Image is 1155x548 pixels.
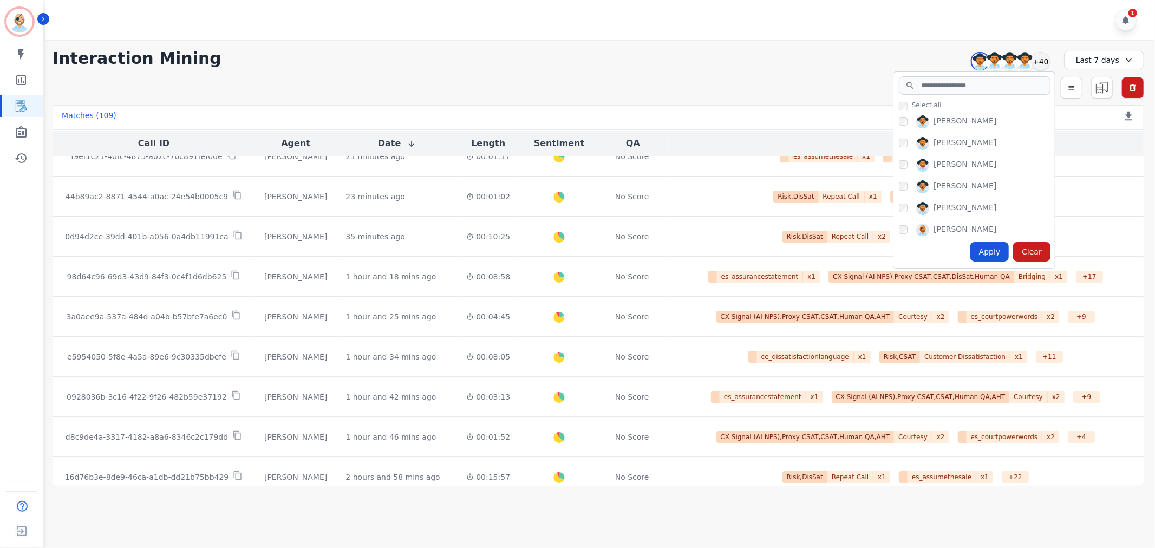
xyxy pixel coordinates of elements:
[345,472,440,482] div: 2 hours and 58 mins ago
[67,311,227,322] p: 3a0aee9a-537a-484d-a04b-b57bfe7a6ec0
[67,351,226,362] p: e5954050-5f8e-4a5a-89e6-9c30335dbefe
[378,137,416,150] button: Date
[345,231,404,242] div: 35 minutes ago
[803,271,820,283] span: x 1
[1068,431,1095,443] div: + 4
[345,271,436,282] div: 1 hour and 18 mins ago
[615,392,649,402] div: No Score
[967,311,1043,323] span: es_courtpowerwords
[263,311,328,322] div: [PERSON_NAME]
[263,351,328,362] div: [PERSON_NAME]
[466,311,511,322] div: 00:04:45
[1048,391,1065,403] span: x 2
[934,180,996,193] div: [PERSON_NAME]
[912,101,942,109] span: Select all
[967,431,1043,443] span: es_courtpowerwords
[934,159,996,172] div: [PERSON_NAME]
[934,137,996,150] div: [PERSON_NAME]
[66,191,228,202] p: 44b89ac2-8871-4544-a0ac-24e54b0005c9
[615,432,649,442] div: No Score
[827,471,873,483] span: Repeat Call
[62,110,116,125] div: Matches ( 109 )
[894,431,932,443] span: Courtesy
[263,231,328,242] div: [PERSON_NAME]
[263,392,328,402] div: [PERSON_NAME]
[65,472,229,482] p: 16d76b3e-8de9-46ca-a1db-dd21b75bb429
[879,351,921,363] span: Risk,CSAT
[471,137,505,150] button: Length
[716,431,895,443] span: CX Signal (AI NPS),Proxy CSAT,CSAT,Human QA,AHT
[615,271,649,282] div: No Score
[894,311,932,323] span: Courtesy
[1073,391,1100,403] div: + 9
[716,311,895,323] span: CX Signal (AI NPS),Proxy CSAT,CSAT,Human QA,AHT
[1014,271,1050,283] span: Bridging
[67,271,227,282] p: 98d64c96-69d3-43d9-84f3-0c4f1d6db625
[66,432,228,442] p: d8c9de4a-3317-4182-a8a6-8346c2c179dd
[615,191,649,202] div: No Score
[773,191,818,203] span: Risk,DisSat
[615,311,649,322] div: No Score
[934,202,996,215] div: [PERSON_NAME]
[717,271,804,283] span: es_assurancestatement
[976,471,993,483] span: x 1
[970,242,1009,262] div: Apply
[873,471,890,483] span: x 1
[806,391,823,403] span: x 1
[345,191,404,202] div: 23 minutes ago
[932,311,949,323] span: x 2
[65,231,228,242] p: 0d94d2ce-39dd-401b-a056-0a4db11991ca
[720,391,806,403] span: es_assurancestatement
[53,49,221,68] h1: Interaction Mining
[1032,52,1050,70] div: +40
[854,351,871,363] span: x 1
[345,351,436,362] div: 1 hour and 34 mins ago
[1042,311,1059,323] span: x 2
[873,231,890,243] span: x 2
[345,432,436,442] div: 1 hour and 46 mins ago
[67,392,227,402] p: 0928036b-3c16-4f22-9f26-482b59e37192
[6,9,32,35] img: Bordered avatar
[1013,242,1050,262] div: Clear
[466,351,511,362] div: 00:08:05
[827,231,873,243] span: Repeat Call
[138,137,169,150] button: Call ID
[263,432,328,442] div: [PERSON_NAME]
[1002,471,1029,483] div: + 22
[345,392,436,402] div: 1 hour and 42 mins ago
[757,351,854,363] span: ce_dissatisfactionlanguage
[932,431,949,443] span: x 2
[1076,271,1103,283] div: + 17
[934,115,996,128] div: [PERSON_NAME]
[865,191,882,203] span: x 1
[1064,51,1144,69] div: Last 7 days
[1068,311,1095,323] div: + 9
[1050,271,1067,283] span: x 1
[934,224,996,237] div: [PERSON_NAME]
[263,271,328,282] div: [PERSON_NAME]
[466,432,511,442] div: 00:01:52
[615,351,649,362] div: No Score
[1042,431,1059,443] span: x 2
[466,392,511,402] div: 00:03:13
[782,471,827,483] span: Risk,DisSat
[281,137,310,150] button: Agent
[626,137,640,150] button: QA
[615,472,649,482] div: No Score
[908,471,976,483] span: es_assumethesale
[466,191,511,202] div: 00:01:02
[615,231,649,242] div: No Score
[832,391,1010,403] span: CX Signal (AI NPS),Proxy CSAT,CSAT,Human QA,AHT
[263,191,328,202] div: [PERSON_NAME]
[1009,391,1048,403] span: Courtesy
[1036,351,1063,363] div: + 11
[466,472,511,482] div: 00:15:57
[466,271,511,282] div: 00:08:58
[263,472,328,482] div: [PERSON_NAME]
[828,271,1014,283] span: CX Signal (AI NPS),Proxy CSAT,CSAT,DisSat,Human QA
[1010,351,1027,363] span: x 1
[1128,9,1137,17] div: 1
[466,231,511,242] div: 00:10:25
[345,311,436,322] div: 1 hour and 25 mins ago
[819,191,865,203] span: Repeat Call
